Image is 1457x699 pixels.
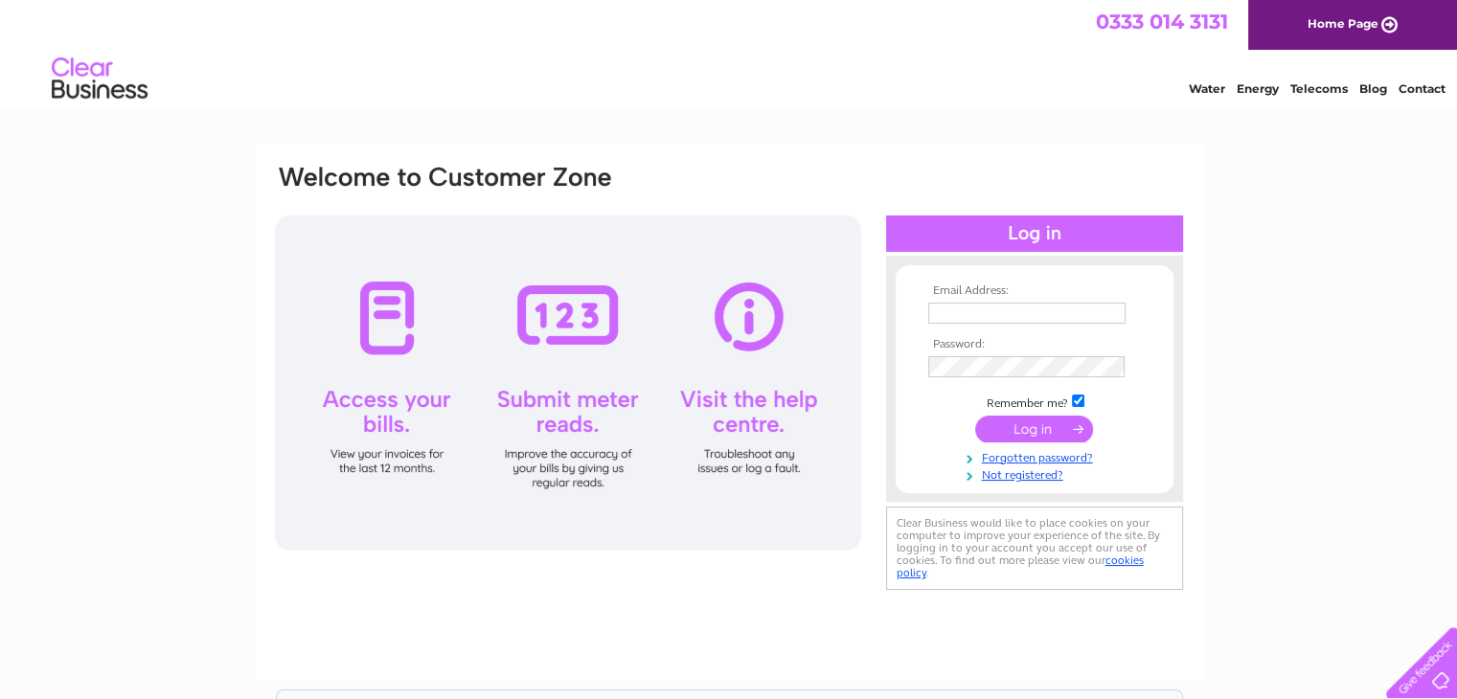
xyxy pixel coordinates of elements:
[1096,10,1228,34] a: 0333 014 3131
[923,338,1146,351] th: Password:
[277,11,1182,93] div: Clear Business is a trading name of Verastar Limited (registered in [GEOGRAPHIC_DATA] No. 3667643...
[1189,81,1225,96] a: Water
[1290,81,1348,96] a: Telecoms
[923,284,1146,298] th: Email Address:
[1399,81,1446,96] a: Contact
[886,507,1183,590] div: Clear Business would like to place cookies on your computer to improve your experience of the sit...
[1359,81,1387,96] a: Blog
[897,553,1144,579] a: cookies policy
[1237,81,1279,96] a: Energy
[51,50,148,108] img: logo.png
[923,392,1146,411] td: Remember me?
[975,416,1093,442] input: Submit
[928,464,1146,483] a: Not registered?
[928,447,1146,465] a: Forgotten password?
